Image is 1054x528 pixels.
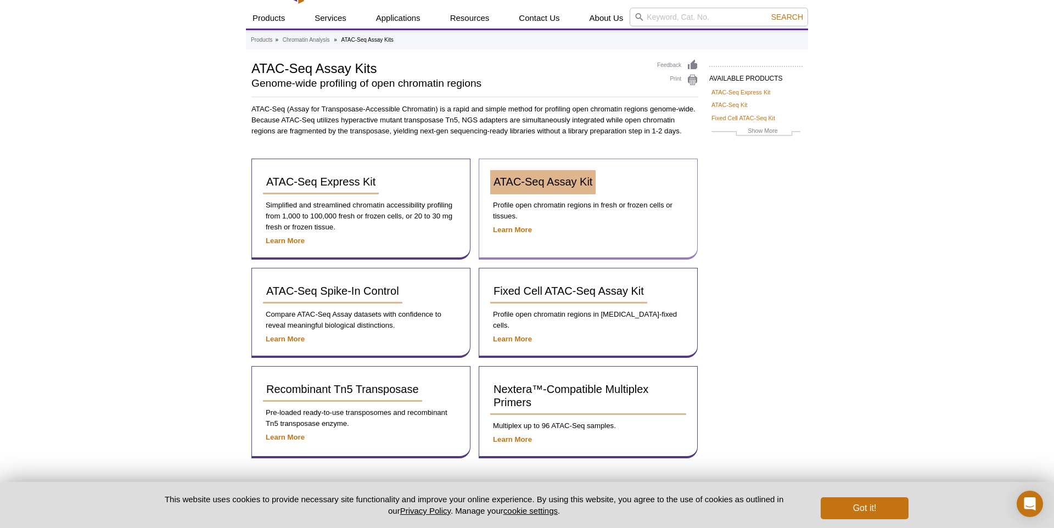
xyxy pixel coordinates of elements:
h1: ATAC-Seq Assay Kits [251,59,646,76]
span: Search [771,13,803,21]
a: ATAC-Seq Express Kit [711,87,771,97]
a: Print [657,74,698,86]
a: Learn More [266,237,305,245]
p: Profile open chromatin regions in fresh or frozen cells or tissues. [490,200,686,222]
li: » [275,37,278,43]
a: Contact Us [512,8,566,29]
p: Simplified and streamlined chromatin accessibility profiling from 1,000 to 100,000 fresh or froze... [263,200,459,233]
a: Services [308,8,353,29]
span: ATAC-Seq Spike-In Control [266,285,399,297]
a: Applications [369,8,427,29]
span: ATAC-Seq Assay Kit [494,176,592,188]
li: » [334,37,337,43]
a: Resources [444,8,496,29]
a: Products [251,35,272,45]
a: Fixed Cell ATAC-Seq Assay Kit [490,279,647,304]
p: This website uses cookies to provide necessary site functionality and improve your online experie... [145,493,803,516]
a: Chromatin Analysis [283,35,330,45]
span: ATAC-Seq Express Kit [266,176,375,188]
a: ATAC-Seq Assay Kit [490,170,596,194]
span: Nextera™-Compatible Multiplex Primers [494,383,648,408]
a: Show More [711,126,800,138]
p: Profile open chromatin regions in [MEDICAL_DATA]-fixed cells. [490,309,686,331]
span: Fixed Cell ATAC-Seq Assay Kit [494,285,644,297]
button: cookie settings [503,506,558,515]
a: ATAC-Seq Kit [711,100,748,110]
h2: Genome-wide profiling of open chromatin regions [251,78,646,88]
p: Compare ATAC-Seq Assay datasets with confidence to reveal meaningful biological distinctions. [263,309,459,331]
h2: AVAILABLE PRODUCTS [709,66,803,86]
a: ATAC-Seq Express Kit [263,170,379,194]
input: Keyword, Cat. No. [630,8,808,26]
a: Privacy Policy [400,506,451,515]
a: Learn More [493,435,532,443]
p: Multiplex up to 96 ATAC-Seq samples. [490,420,686,431]
a: About Us [583,8,630,29]
a: Learn More [266,335,305,343]
a: Learn More [266,433,305,441]
p: Pre-loaded ready-to-use transposomes and recombinant Tn5 transposase enzyme. [263,407,459,429]
a: Feedback [657,59,698,71]
a: Learn More [493,335,532,343]
a: Products [246,8,291,29]
a: Learn More [493,226,532,234]
p: ATAC-Seq (Assay for Transposase-Accessible Chromatin) is a rapid and simple method for profiling ... [251,104,698,137]
li: ATAC-Seq Assay Kits [341,37,394,43]
a: Recombinant Tn5 Transposase [263,378,422,402]
div: Open Intercom Messenger [1017,491,1043,517]
button: Search [768,12,806,22]
a: Fixed Cell ATAC-Seq Kit [711,113,775,123]
a: Nextera™-Compatible Multiplex Primers [490,378,686,415]
button: Got it! [821,497,909,519]
a: ATAC-Seq Spike-In Control [263,279,402,304]
span: Recombinant Tn5 Transposase [266,383,419,395]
